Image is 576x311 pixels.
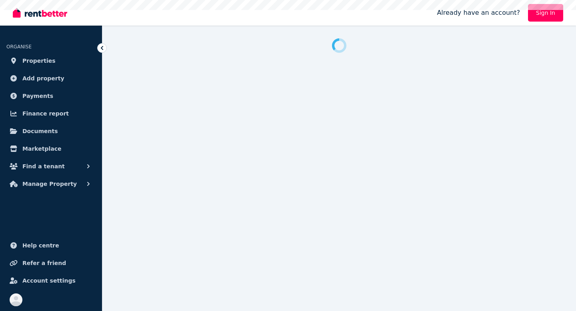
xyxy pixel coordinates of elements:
img: RentBetter [13,7,67,19]
a: Finance report [6,106,96,122]
span: Manage Property [22,179,77,189]
span: Help centre [22,241,59,250]
span: Properties [22,56,56,66]
button: Manage Property [6,176,96,192]
button: Find a tenant [6,158,96,174]
span: Finance report [22,109,69,118]
span: ORGANISE [6,44,32,50]
a: Account settings [6,273,96,289]
a: Properties [6,53,96,69]
span: Already have an account? [437,8,520,18]
a: Add property [6,70,96,86]
span: Marketplace [22,144,61,154]
span: Payments [22,91,53,101]
span: Account settings [22,276,76,285]
span: Documents [22,126,58,136]
a: Marketplace [6,141,96,157]
span: Find a tenant [22,161,65,171]
a: Sign In [528,4,563,22]
a: Payments [6,88,96,104]
a: Documents [6,123,96,139]
span: Add property [22,74,64,83]
span: Refer a friend [22,258,66,268]
a: Help centre [6,237,96,253]
a: Refer a friend [6,255,96,271]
